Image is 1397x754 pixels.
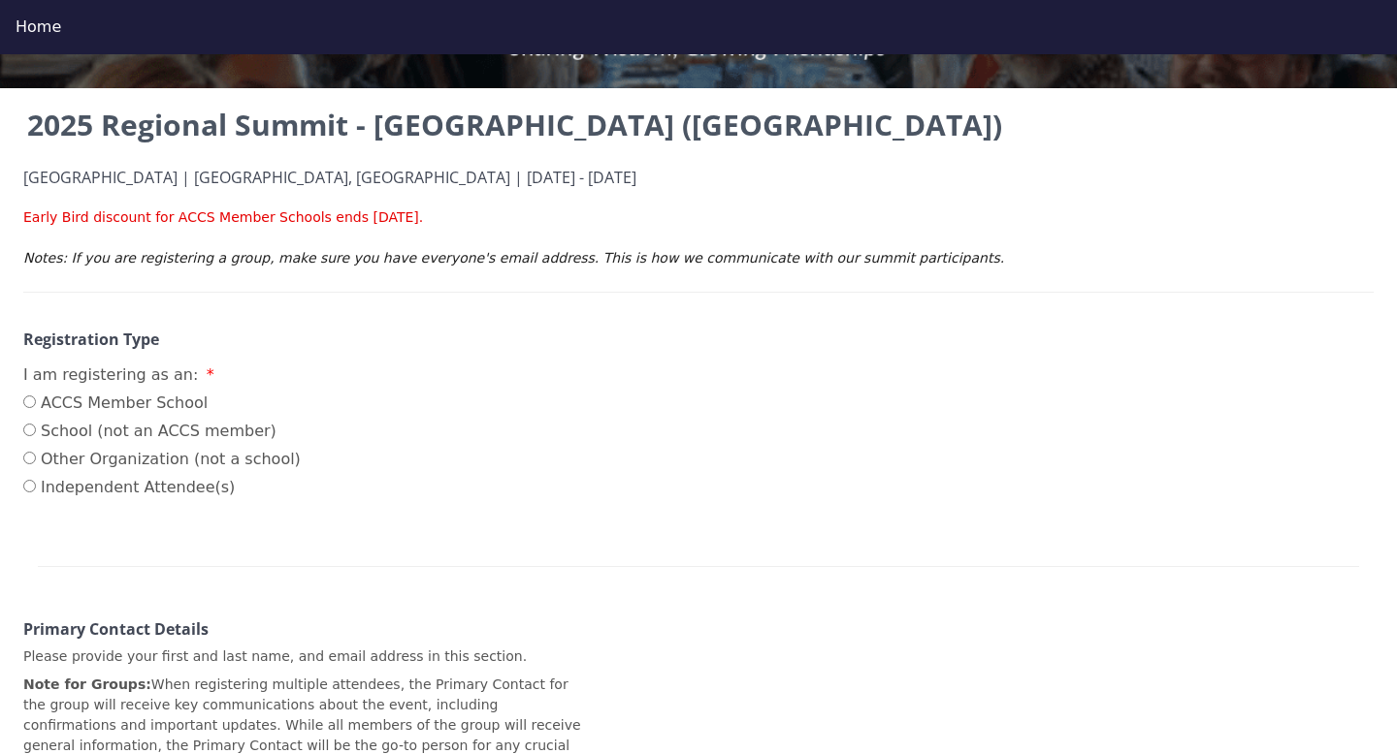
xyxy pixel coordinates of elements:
span: I am registering as an: [23,365,198,384]
p: Please provide your first and last name, and email address in this section. [23,646,582,667]
strong: Primary Contact Details [23,618,209,640]
input: Independent Attendee(s) [23,480,36,492]
strong: Registration Type [23,329,159,350]
strong: Note for Groups: [23,676,151,692]
input: ACCS Member School [23,395,36,408]
div: Home [16,16,1381,39]
label: ACCS Member School [23,392,301,415]
input: Other Organization (not a school) [23,452,36,464]
span: Early Bird discount for ACCS Member Schools ends [DATE]. [23,209,423,225]
em: Notes: If you are registering a group, make sure you have everyone's email address. This is how w... [23,250,1004,266]
label: Other Organization (not a school) [23,448,301,471]
label: Independent Attendee(s) [23,476,301,499]
h4: [GEOGRAPHIC_DATA] | [GEOGRAPHIC_DATA], [GEOGRAPHIC_DATA] | [DATE] - [DATE] [23,170,1374,187]
input: School (not an ACCS member) [23,424,36,436]
h2: 2025 Regional Summit - [GEOGRAPHIC_DATA] ([GEOGRAPHIC_DATA]) [23,104,1374,146]
label: School (not an ACCS member) [23,420,301,443]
